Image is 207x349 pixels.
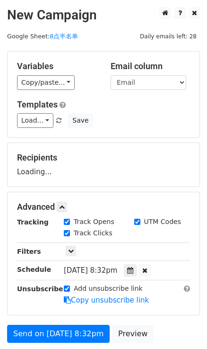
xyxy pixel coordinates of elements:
strong: Schedule [17,266,51,273]
h5: Recipients [17,152,190,163]
small: Google Sheet: [7,33,78,40]
h5: Email column [111,61,190,72]
a: Copy unsubscribe link [64,296,149,304]
strong: Tracking [17,218,49,226]
label: UTM Codes [144,217,181,227]
a: Daily emails left: 28 [137,33,200,40]
button: Save [68,113,93,128]
div: Loading... [17,152,190,177]
a: Load... [17,113,53,128]
h5: Variables [17,61,96,72]
a: Templates [17,99,58,109]
span: Daily emails left: 28 [137,31,200,42]
strong: Unsubscribe [17,285,63,293]
a: 8点半名单 [50,33,78,40]
label: Track Opens [74,217,114,227]
h2: New Campaign [7,7,200,23]
label: Add unsubscribe link [74,284,143,294]
iframe: Chat Widget [160,304,207,349]
h5: Advanced [17,202,190,212]
a: Copy/paste... [17,75,75,90]
div: 聊天小组件 [160,304,207,349]
a: Preview [112,325,154,343]
strong: Filters [17,248,41,255]
a: Send on [DATE] 8:32pm [7,325,110,343]
label: Track Clicks [74,228,112,238]
span: [DATE] 8:32pm [64,266,117,275]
